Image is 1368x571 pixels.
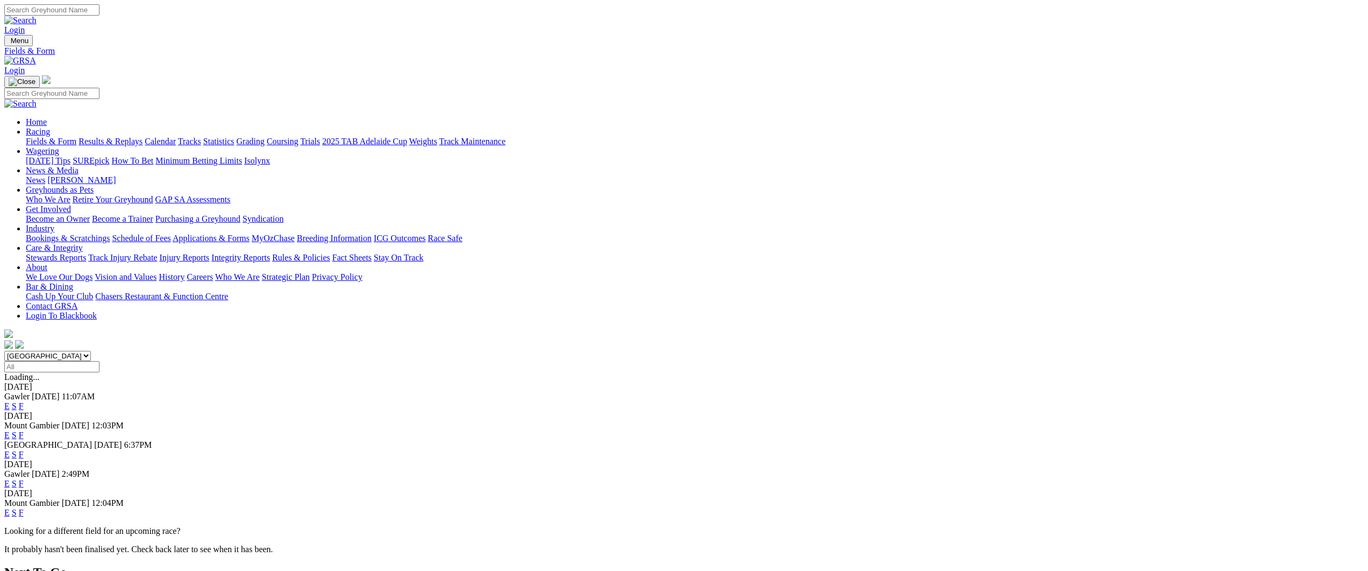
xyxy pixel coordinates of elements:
[26,282,73,291] a: Bar & Dining
[73,195,153,204] a: Retire Your Greyhound
[187,272,213,281] a: Careers
[4,382,1364,392] div: [DATE]
[4,46,1364,56] div: Fields & Form
[4,489,1364,498] div: [DATE]
[12,450,17,459] a: S
[42,75,51,84] img: logo-grsa-white.png
[19,401,24,411] a: F
[26,214,1364,224] div: Get Involved
[155,156,242,165] a: Minimum Betting Limits
[19,431,24,440] a: F
[4,440,92,449] span: [GEOGRAPHIC_DATA]
[4,16,37,25] img: Search
[62,392,95,401] span: 11:07AM
[155,214,240,223] a: Purchasing a Greyhound
[26,292,93,301] a: Cash Up Your Club
[26,137,76,146] a: Fields & Form
[12,431,17,440] a: S
[26,156,1364,166] div: Wagering
[4,88,99,99] input: Search
[19,479,24,488] a: F
[26,234,1364,243] div: Industry
[322,137,407,146] a: 2025 TAB Adelaide Cup
[4,401,10,411] a: E
[4,25,25,34] a: Login
[4,56,36,66] img: GRSA
[79,137,142,146] a: Results & Replays
[26,185,94,194] a: Greyhounds as Pets
[215,272,260,281] a: Who We Are
[374,234,425,243] a: ICG Outcomes
[26,175,1364,185] div: News & Media
[19,508,24,517] a: F
[4,469,30,478] span: Gawler
[112,156,154,165] a: How To Bet
[4,431,10,440] a: E
[47,175,116,185] a: [PERSON_NAME]
[409,137,437,146] a: Weights
[9,77,35,86] img: Close
[62,498,90,507] span: [DATE]
[62,421,90,430] span: [DATE]
[88,253,157,262] a: Track Injury Rebate
[91,498,124,507] span: 12:04PM
[26,224,54,233] a: Industry
[312,272,362,281] a: Privacy Policy
[244,156,270,165] a: Isolynx
[15,340,24,349] img: twitter.svg
[26,253,1364,263] div: Care & Integrity
[159,272,184,281] a: History
[26,175,45,185] a: News
[252,234,295,243] a: MyOzChase
[178,137,201,146] a: Tracks
[4,460,1364,469] div: [DATE]
[26,272,92,281] a: We Love Our Dogs
[12,508,17,517] a: S
[26,117,47,126] a: Home
[95,272,156,281] a: Vision and Values
[26,292,1364,301] div: Bar & Dining
[439,137,505,146] a: Track Maintenance
[11,37,28,45] span: Menu
[237,137,265,146] a: Grading
[19,450,24,459] a: F
[26,195,1364,205] div: Greyhounds as Pets
[26,146,59,156] a: Wagering
[26,205,71,214] a: Get Involved
[211,253,270,262] a: Integrity Reports
[4,35,33,46] button: Toggle navigation
[374,253,423,262] a: Stay On Track
[243,214,283,223] a: Syndication
[4,450,10,459] a: E
[4,479,10,488] a: E
[4,421,60,430] span: Mount Gambier
[297,234,372,243] a: Breeding Information
[4,411,1364,421] div: [DATE]
[4,498,60,507] span: Mount Gambier
[26,195,70,204] a: Who We Are
[95,292,228,301] a: Chasers Restaurant & Function Centre
[26,156,70,165] a: [DATE] Tips
[92,214,153,223] a: Become a Trainer
[32,392,60,401] span: [DATE]
[26,301,77,311] a: Contact GRSA
[267,137,298,146] a: Coursing
[4,340,13,349] img: facebook.svg
[262,272,310,281] a: Strategic Plan
[26,311,97,320] a: Login To Blackbook
[124,440,152,449] span: 6:37PM
[4,545,273,554] partial: It probably hasn't been finalised yet. Check back later to see when it has been.
[300,137,320,146] a: Trials
[26,243,83,252] a: Care & Integrity
[62,469,90,478] span: 2:49PM
[4,361,99,372] input: Select date
[4,372,39,382] span: Loading...
[4,99,37,109] img: Search
[32,469,60,478] span: [DATE]
[4,508,10,517] a: E
[4,4,99,16] input: Search
[4,329,13,338] img: logo-grsa-white.png
[26,253,86,262] a: Stewards Reports
[26,166,79,175] a: News & Media
[26,272,1364,282] div: About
